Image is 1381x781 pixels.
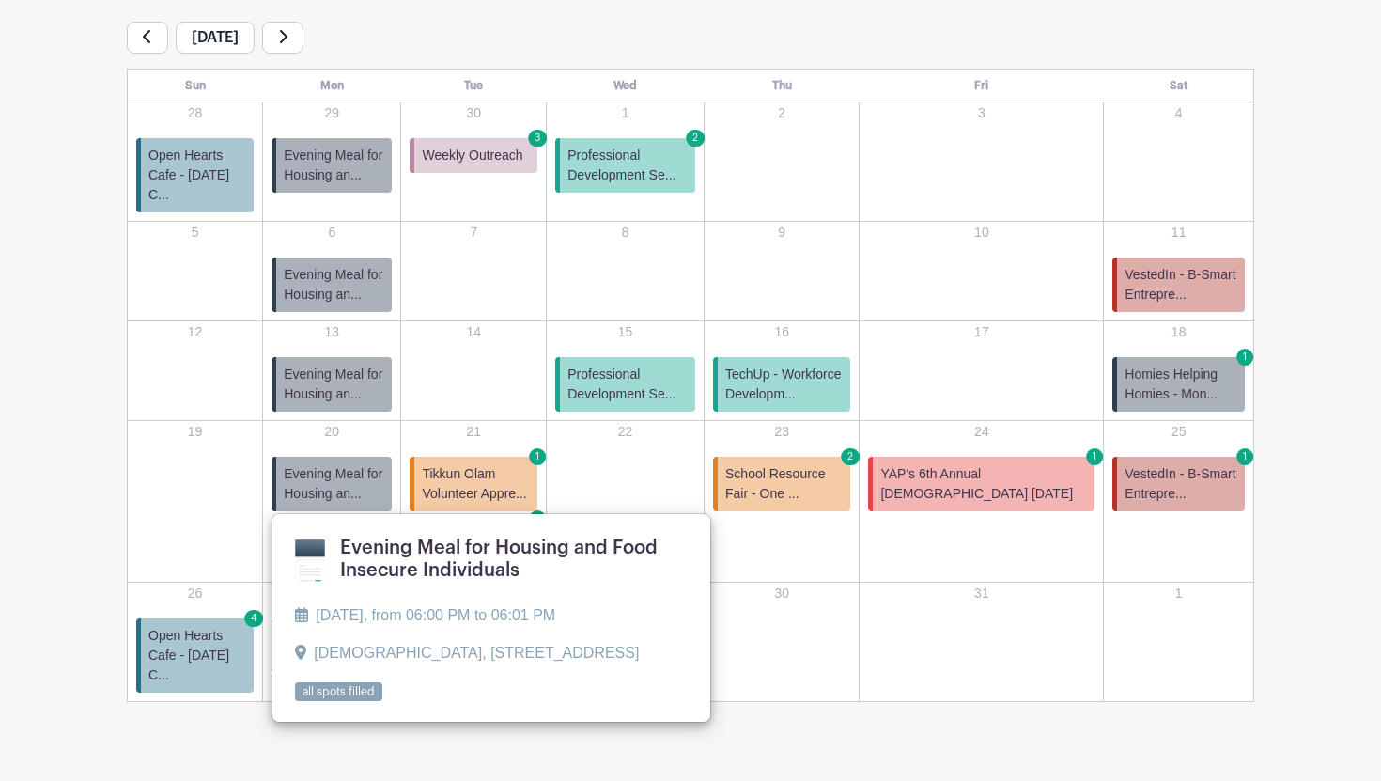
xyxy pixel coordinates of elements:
span: Professional Development Se... [567,146,688,185]
p: 28 [129,103,261,123]
span: 1 [529,510,546,527]
th: Mon [263,70,401,102]
span: 2 [686,130,705,147]
span: [DATE] [176,22,255,54]
p: 5 [129,223,261,242]
th: Tue [401,70,547,102]
span: Evening Meal for Housing an... [284,464,384,504]
span: Open Hearts Cafe - [DATE] C... [148,626,246,685]
span: VestedIn - B-Smart Entrepre... [1125,464,1237,504]
p: 16 [706,322,858,342]
p: 22 [548,422,703,442]
p: 1 [548,103,703,123]
a: Open Hearts Cafe - [DATE] C... [136,138,254,212]
a: Evening Meal for Housing an... [272,258,392,312]
p: 29 [264,103,399,123]
p: 8 [548,223,703,242]
span: 1 [529,448,546,465]
p: 24 [861,422,1102,442]
p: 13 [264,322,399,342]
p: 9 [706,223,858,242]
p: 19 [129,422,261,442]
th: Thu [705,70,860,102]
a: VestedIn - B-Smart Entrepre... [1112,258,1245,312]
p: 21 [402,422,545,442]
th: Sun [128,70,263,102]
p: 7 [402,223,545,242]
p: 10 [861,223,1102,242]
p: 26 [129,584,261,603]
a: VestedIn - B-Smart Entrepre... 1 [1112,457,1245,511]
span: YAP's 6th Annual [DEMOGRAPHIC_DATA] [DATE] [880,464,1087,504]
span: Evening Meal for Housing an... [284,146,384,185]
p: 23 [706,422,858,442]
span: Professional Development Se... [567,365,688,404]
span: School Resource Fair - One ... [725,464,843,504]
p: 27 [264,584,399,603]
a: Evening Meal for Housing an... [272,138,392,193]
p: 30 [402,103,545,123]
p: 18 [1105,322,1252,342]
p: 31 [861,584,1102,603]
p: 30 [706,584,858,603]
span: Homies Helping Homies - Mon... [1125,365,1237,404]
span: Evening Meal for Housing an... [284,265,384,305]
p: 25 [1105,422,1252,442]
a: School Resource Fair - One ... 2 [713,457,850,511]
th: Sat [1104,70,1254,102]
th: Fri [860,70,1104,102]
a: Evening Meal for Housing an... [272,457,392,511]
p: 14 [402,322,545,342]
span: 3 [528,130,547,147]
span: Open Hearts Cafe - [DATE] C... [148,146,246,205]
span: 1 [1236,349,1253,366]
a: TechUp - Workforce Developm... [713,357,850,412]
p: 17 [861,322,1102,342]
p: 2 [706,103,858,123]
span: 4 [244,610,263,627]
p: 3 [861,103,1102,123]
a: YAP's 6th Annual [DEMOGRAPHIC_DATA] [DATE] 1 [868,457,1094,511]
span: TechUp - Workforce Developm... [725,365,843,404]
a: Tikkun Olam Volunteer Appre... 1 [410,457,537,511]
span: 1 [1086,448,1103,465]
a: Homies Helping Homies - Mon... 1 [1112,357,1245,412]
p: 15 [548,322,703,342]
span: Weekly Outreach [422,146,522,165]
a: Weekly Outreach 3 [410,138,537,173]
p: 12 [129,322,261,342]
th: Wed [547,70,705,102]
p: 4 [1105,103,1252,123]
p: 1 [1105,584,1252,603]
span: Tikkun Olam Volunteer Appre... [422,464,530,504]
span: VestedIn - B-Smart Entrepre... [1125,265,1237,305]
span: Evening Meal for Housing an... [284,365,384,404]
a: Professional Development Se... [555,357,695,412]
a: Professional Development Se... 2 [555,138,695,193]
a: Open Hearts Cafe - [DATE] C... 4 [136,618,254,693]
a: Evening Meal for Housing an... [272,357,392,412]
span: 2 [842,448,861,465]
p: 6 [264,223,399,242]
p: 11 [1105,223,1252,242]
span: 1 [1236,448,1253,465]
p: 20 [264,422,399,442]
